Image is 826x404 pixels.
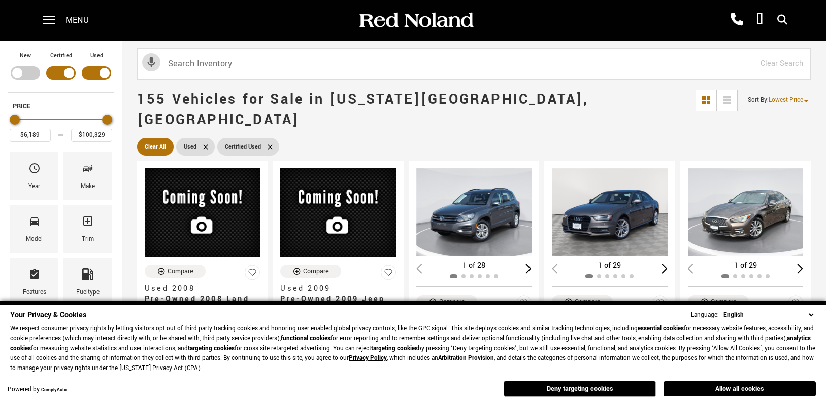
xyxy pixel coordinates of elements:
div: 1 / 2 [688,168,805,256]
label: Used [90,51,103,61]
button: Compare Vehicle [280,265,341,278]
div: Powered by [8,387,67,393]
div: Compare [303,267,329,276]
strong: essential cookies [638,324,684,333]
div: Next slide [662,264,668,273]
button: Deny targeting cookies [504,381,656,397]
button: Compare Vehicle [145,265,206,278]
img: 2016 Volkswagen Tiguan S 1 [416,168,534,256]
img: 2014 Audi A4 2.0T Premium Plus 1 [552,168,669,256]
p: We respect consumer privacy rights by letting visitors opt out of third-party tracking cookies an... [10,324,816,374]
input: Search Inventory [137,48,811,80]
span: Pre-Owned 2008 Land Rover Range Rover HSE [145,294,252,324]
strong: targeting cookies [371,344,418,353]
div: Trim [82,234,94,245]
span: Model [28,212,41,234]
span: Sort By : [748,96,769,104]
button: Save Vehicle [516,295,532,315]
div: 1 of 29 [688,260,803,271]
div: Filter by Vehicle Type [8,51,114,92]
div: FueltypeFueltype [63,258,112,306]
span: Trim [82,212,94,234]
span: Used 2009 [280,284,388,294]
button: Allow all cookies [664,381,816,396]
div: Compare [711,297,737,306]
div: Compare [168,267,193,276]
label: New [20,51,31,61]
span: Fueltype [82,266,94,287]
h5: Price [13,102,109,111]
div: Fueltype [76,287,100,298]
div: MakeMake [63,152,112,200]
span: Make [82,160,94,181]
input: Minimum [10,129,51,142]
span: Used [184,140,196,153]
span: Certified Used [225,140,261,153]
button: Save Vehicle [245,265,260,284]
button: Save Vehicle [652,295,668,315]
div: Features [23,287,46,298]
div: 1 / 2 [552,168,669,256]
button: Save Vehicle [788,295,803,315]
div: 1 of 28 [416,260,532,271]
span: 155 Vehicles for Sale in [US_STATE][GEOGRAPHIC_DATA], [GEOGRAPHIC_DATA] [137,90,589,130]
div: Year [28,181,40,192]
div: Minimum Price [10,115,20,125]
span: Clear All [145,140,166,153]
input: Maximum [71,129,112,142]
a: Privacy Policy [349,354,387,362]
a: ComplyAuto [41,387,67,393]
button: Compare Vehicle [416,295,477,308]
select: Language Select [721,310,816,320]
div: Next slide [526,264,532,273]
div: YearYear [10,152,58,200]
div: Compare [439,297,465,306]
div: TrimTrim [63,205,112,252]
img: 2009 Jeep Wrangler Rubicon [280,168,395,257]
svg: Click to toggle on voice search [142,53,160,71]
span: Lowest Price [769,96,803,104]
div: FeaturesFeatures [10,258,58,306]
img: 2008 Land Rover Range Rover HSE [145,168,260,257]
button: Compare Vehicle [552,295,613,308]
button: Compare Vehicle [688,295,749,308]
div: Price [10,111,112,142]
div: Maximum Price [102,115,112,125]
img: 2014 INFINITI Q50 Premium 1 [688,168,805,256]
div: Make [81,181,95,192]
strong: Arbitration Provision [438,354,494,362]
div: Compare [575,297,601,306]
div: 1 of 29 [552,260,667,271]
strong: functional cookies [281,334,331,343]
span: Used 2008 [145,284,252,294]
span: Pre-Owned 2009 Jeep Wrangler Rubicon [280,294,388,314]
span: Year [28,160,41,181]
div: 1 / 2 [416,168,534,256]
div: Model [26,234,43,245]
strong: targeting cookies [188,344,235,353]
label: Certified [50,51,72,61]
div: Next slide [797,264,803,273]
a: Used 2009Pre-Owned 2009 Jeep Wrangler Rubicon [280,284,395,314]
strong: analytics cookies [10,334,811,353]
span: Your Privacy & Cookies [10,310,86,320]
img: Red Noland Auto Group [357,12,474,29]
a: Used 2008Pre-Owned 2008 Land Rover Range Rover HSE [145,284,260,324]
div: Language: [691,312,719,318]
div: ModelModel [10,205,58,252]
span: Features [28,266,41,287]
button: Save Vehicle [381,265,396,284]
